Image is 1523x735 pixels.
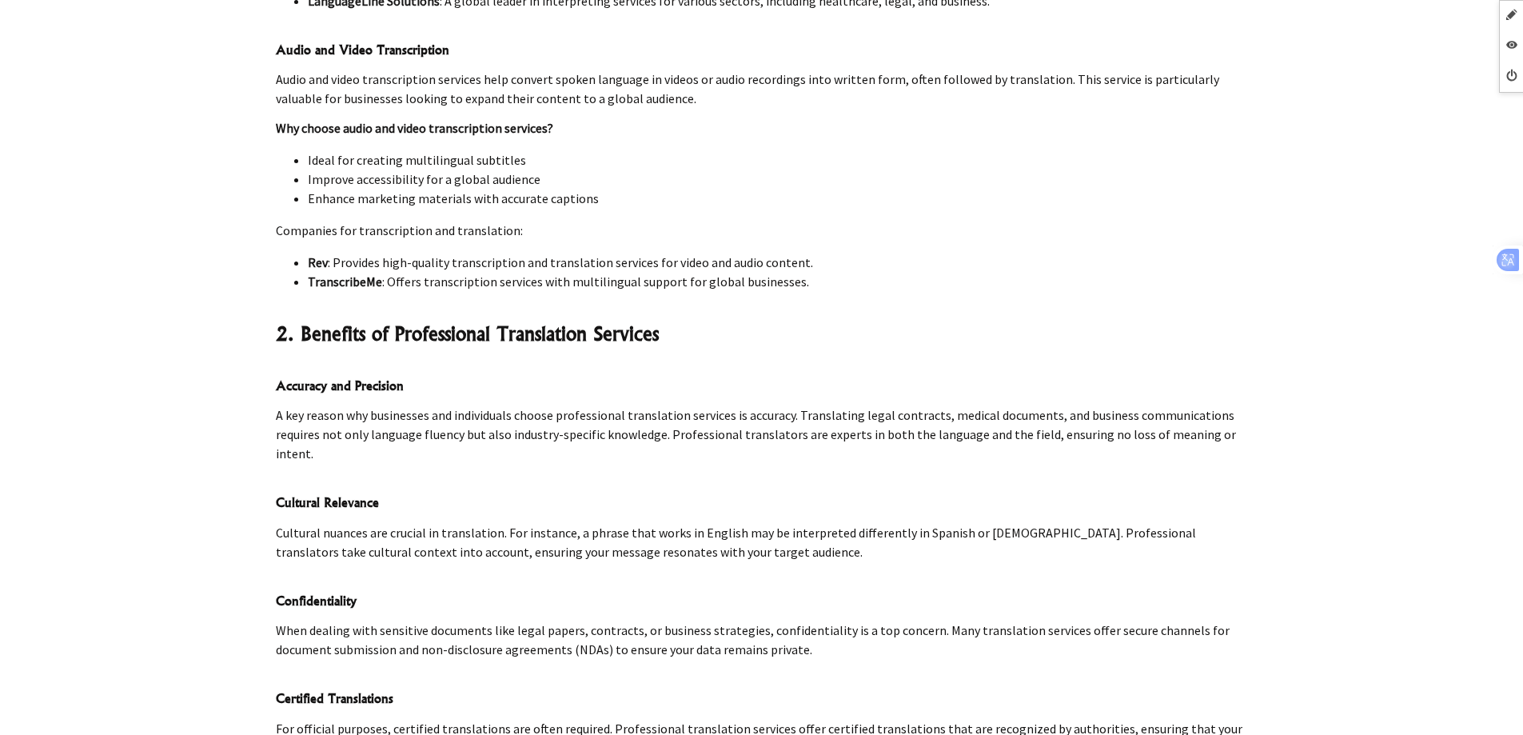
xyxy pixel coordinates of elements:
p: When dealing with sensitive documents like legal papers, contracts, or business strategies, confi... [276,621,1248,659]
strong: 2. Benefits of Professional Translation Services [276,322,659,346]
li: Enhance marketing materials with accurate captions [308,189,1248,208]
strong: Why choose audio and video transcription services? [276,120,553,136]
li: Improve accessibility for a global audience [308,170,1248,189]
p: Cultural nuances are crucial in translation. For instance, a phrase that works in English may be ... [276,523,1248,561]
strong: TranscribeMe [308,274,382,290]
p: Companies for transcription and translation: [276,221,1248,240]
strong: Audio and Video Transcription [276,42,449,58]
li: : Offers transcription services with multilingual support for global businesses. [308,272,1248,291]
p: A key reason why businesses and individuals choose professional translation services is accuracy.... [276,405,1248,463]
li: Ideal for creating multilingual subtitles [308,150,1248,170]
strong: Certified Translations [276,690,393,706]
strong: Rev [308,254,328,270]
strong: Confidentiality [276,593,357,609]
li: : Provides high-quality transcription and translation services for video and audio content. [308,253,1248,272]
strong: Accuracy and Precision [276,377,404,393]
strong: Cultural Relevance [276,494,379,510]
p: Audio and video transcription services help convert spoken language in videos or audio recordings... [276,70,1248,108]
